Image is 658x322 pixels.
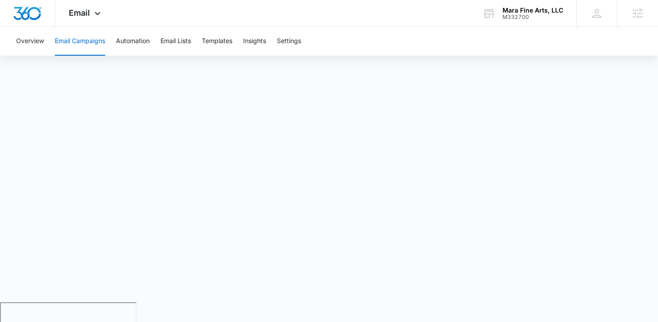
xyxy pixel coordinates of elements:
[116,27,150,56] button: Automation
[243,27,266,56] button: Insights
[69,8,90,18] span: Email
[277,27,301,56] button: Settings
[202,27,232,56] button: Templates
[160,27,191,56] button: Email Lists
[502,7,563,14] div: account name
[55,27,105,56] button: Email Campaigns
[16,27,44,56] button: Overview
[502,14,563,20] div: account id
